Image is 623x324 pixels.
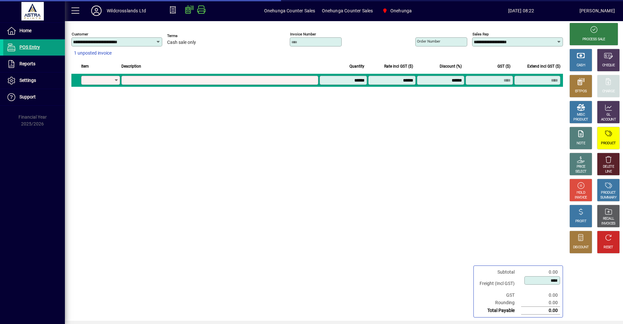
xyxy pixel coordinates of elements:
[3,72,65,89] a: Settings
[577,164,585,169] div: PRICE
[107,6,146,16] div: Wildcrosslands Ltd
[601,141,616,146] div: PRODUCT
[19,61,35,66] span: Reports
[582,37,605,42] div: PROCESS SALE
[521,292,560,299] td: 0.00
[575,219,586,224] div: PROFIT
[601,221,615,226] div: INVOICES
[3,56,65,72] a: Reports
[476,276,521,292] td: Freight (Incl GST)
[71,47,114,59] button: 1 unposted invoice
[322,6,373,16] span: Onehunga Counter Sales
[290,32,316,36] mat-label: Invoice number
[521,307,560,315] td: 0.00
[575,169,587,174] div: SELECT
[476,268,521,276] td: Subtotal
[573,117,588,122] div: PRODUCT
[19,78,36,83] span: Settings
[603,164,614,169] div: DELETE
[601,117,616,122] div: ACCOUNT
[497,63,510,70] span: GST ($)
[575,89,587,94] div: EFTPOS
[379,5,414,17] span: Onehunga
[472,32,489,36] mat-label: Sales rep
[527,63,560,70] span: Extend incl GST ($)
[605,169,612,174] div: LINE
[602,63,615,68] div: CHEQUE
[384,63,413,70] span: Rate incl GST ($)
[417,39,440,44] mat-label: Order number
[602,89,615,94] div: CHARGE
[19,94,36,99] span: Support
[606,112,611,117] div: GL
[3,23,65,39] a: Home
[72,32,88,36] mat-label: Customer
[74,50,112,57] span: 1 unposted invoice
[264,6,315,16] span: Onehunga Counter Sales
[3,89,65,105] a: Support
[476,307,521,315] td: Total Payable
[167,40,196,45] span: Cash sale only
[440,63,462,70] span: Discount (%)
[167,34,206,38] span: Terms
[604,245,613,250] div: RESET
[600,195,617,200] div: SUMMARY
[476,292,521,299] td: GST
[577,63,585,68] div: CASH
[603,216,614,221] div: RECALL
[577,141,585,146] div: NOTE
[575,195,587,200] div: INVOICE
[349,63,364,70] span: Quantity
[390,6,412,16] span: Onehunga
[580,6,615,16] div: [PERSON_NAME]
[81,63,89,70] span: Item
[121,63,141,70] span: Description
[521,268,560,276] td: 0.00
[463,6,579,16] span: [DATE] 08:22
[521,299,560,307] td: 0.00
[476,299,521,307] td: Rounding
[577,190,585,195] div: HOLD
[577,112,585,117] div: MISC
[601,190,616,195] div: PRODUCT
[573,245,589,250] div: DISCOUNT
[19,45,40,50] span: POS Entry
[86,5,107,17] button: Profile
[19,28,31,33] span: Home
